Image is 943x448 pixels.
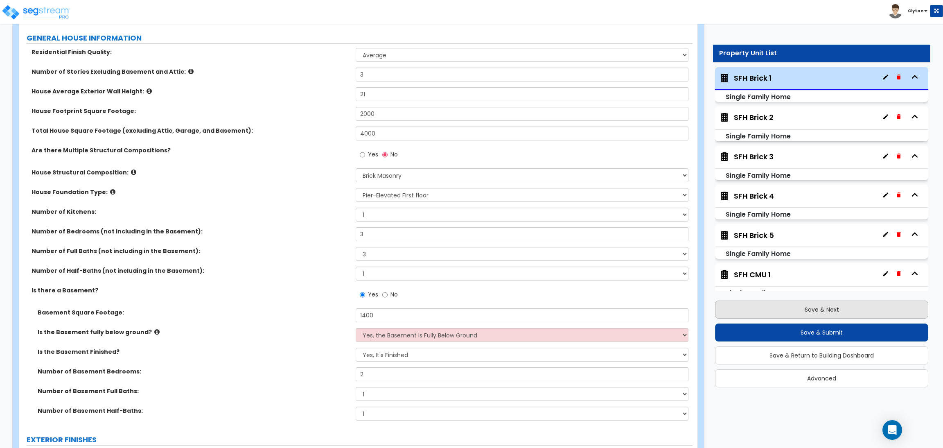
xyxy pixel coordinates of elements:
[719,112,730,123] img: building.svg
[734,191,774,201] div: SFH Brick 4
[734,269,771,280] div: SFH CMU 1
[27,33,693,43] label: GENERAL HOUSE INFORMATION
[131,169,136,175] i: click for more info!
[382,150,388,159] input: No
[147,88,152,94] i: click for more info!
[38,328,350,336] label: Is the Basement fully below ground?
[719,191,730,201] img: building.svg
[719,49,924,58] div: Property Unit List
[360,150,365,159] input: Yes
[32,48,350,56] label: Residential Finish Quality:
[38,308,350,317] label: Basement Square Footage:
[719,230,730,241] img: building.svg
[32,127,350,135] label: Total House Square Footage (excluding Attic, Garage, and Basement):
[726,131,791,141] small: Single Family Home
[110,189,115,195] i: click for more info!
[188,68,194,75] i: click for more info!
[719,73,772,84] span: SFH Brick 1
[715,369,928,387] button: Advanced
[390,150,398,158] span: No
[38,348,350,356] label: Is the Basement Finished?
[715,324,928,342] button: Save & Submit
[734,152,774,162] div: SFH Brick 3
[32,247,350,255] label: Number of Full Baths (not including in the Basement):
[32,68,350,76] label: Number of Stories Excluding Basement and Attic:
[888,4,902,18] img: avatar.png
[719,269,730,280] img: building.svg
[734,230,774,241] div: SFH Brick 5
[719,269,771,280] span: SFH CMU 1
[726,288,791,298] small: Single Family Home
[360,290,365,299] input: Yes
[32,267,350,275] label: Number of Half-Baths (not including in the Basement):
[734,73,772,84] div: SFH Brick 1
[726,92,791,102] small: Single Family Home
[734,112,774,123] div: SFH Brick 2
[908,8,923,14] b: Clyton
[882,420,902,440] div: Open Intercom Messenger
[38,387,350,395] label: Number of Basement Full Baths:
[32,188,350,196] label: House Foundation Type:
[32,286,350,294] label: Is there a Basement?
[719,112,774,123] span: SFH Brick 2
[719,152,774,162] span: SFH Brick 3
[390,290,398,299] span: No
[32,168,350,176] label: House Structural Composition:
[382,290,388,299] input: No
[726,210,791,219] small: Single Family Home
[38,407,350,415] label: Number of Basement Half-Baths:
[154,329,160,335] i: click for more info!
[1,4,71,20] img: logo_pro_r.png
[715,301,928,319] button: Save & Next
[32,146,350,154] label: Are there Multiple Structural Compositions?
[32,227,350,235] label: Number of Bedrooms (not including in the Basement):
[27,434,693,445] label: EXTERIOR FINISHES
[32,107,350,115] label: House Footprint Square Footage:
[719,73,730,84] img: building.svg
[719,230,774,241] span: SFH Brick 5
[32,208,350,216] label: Number of Kitchens:
[726,249,791,258] small: Single Family Home
[368,290,378,299] span: Yes
[38,367,350,376] label: Number of Basement Bedrooms:
[719,191,774,201] span: SFH Brick 4
[726,171,791,180] small: Single Family Home
[368,150,378,158] span: Yes
[32,87,350,95] label: House Average Exterior Wall Height:
[715,346,928,364] button: Save & Return to Building Dashboard
[719,152,730,162] img: building.svg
